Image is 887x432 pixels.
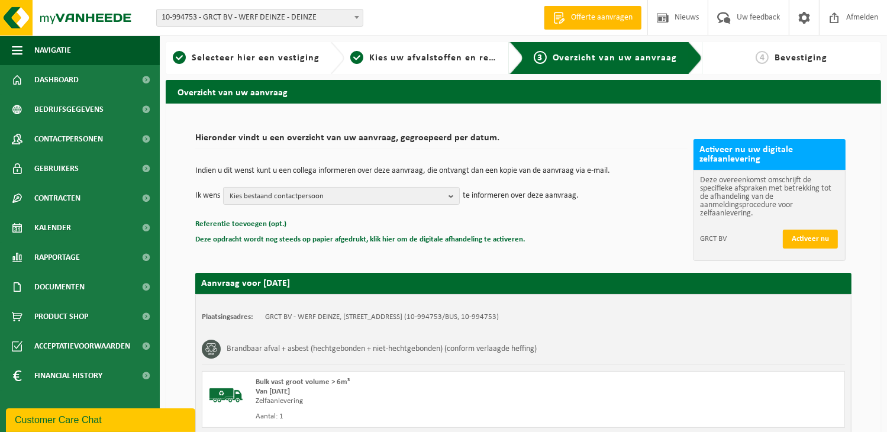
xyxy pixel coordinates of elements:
span: 10-994753 - GRCT BV - WERF DEINZE - DEINZE [157,9,363,26]
button: Referentie toevoegen (opt.) [195,217,286,232]
div: Aantal: 1 [256,412,571,421]
h2: Overzicht van uw aanvraag [166,80,881,103]
span: Kalender [34,213,71,243]
span: Documenten [34,272,85,302]
span: Rapportage [34,243,80,272]
a: Offerte aanvragen [544,6,641,30]
span: 10-994753 - GRCT BV - WERF DEINZE - DEINZE [156,9,363,27]
p: Ik wens [195,187,220,205]
span: Product Shop [34,302,88,331]
div: Zelfaanlevering [256,396,571,406]
span: Bulk vast groot volume > 6m³ [256,378,350,386]
h2: Activeer nu uw digitale zelfaanlevering [694,139,846,170]
span: Overzicht van uw aanvraag [553,53,678,63]
span: Contactpersonen [34,124,103,154]
td: GRCT BV - WERF DEINZE, [STREET_ADDRESS] (10-994753/BUS, 10-994753) [265,312,499,322]
strong: Plaatsingsadres: [202,313,253,321]
img: BL-SO-LV.png [208,378,244,413]
span: 4 [756,51,769,64]
span: Gebruikers [34,154,79,183]
span: Bevestiging [775,53,827,63]
a: 2Kies uw afvalstoffen en recipiënten [350,51,499,65]
h2: Hieronder vindt u een overzicht van uw aanvraag, gegroepeerd per datum. [195,133,688,149]
iframe: chat widget [6,406,198,432]
button: Kies bestaand contactpersoon [223,187,460,205]
span: 1 [173,51,186,64]
span: 2 [350,51,363,64]
span: Offerte aanvragen [568,12,636,24]
span: GRCT BV [700,234,782,244]
span: Dashboard [34,65,79,95]
h3: Brandbaar afval + asbest (hechtgebonden + niet-hechtgebonden) (conform verlaagde heffing) [227,340,537,359]
strong: Van [DATE] [256,388,290,395]
p: Deze overeenkomst omschrijft de specifieke afspraken met betrekking tot de afhandeling van de aan... [700,176,839,218]
span: Acceptatievoorwaarden [34,331,130,361]
p: Indien u dit wenst kunt u een collega informeren over deze aanvraag, die ontvangt dan een kopie v... [195,167,688,175]
span: Navigatie [34,36,71,65]
span: 3 [534,51,547,64]
span: Kies bestaand contactpersoon [230,188,444,205]
span: Bedrijfsgegevens [34,95,104,124]
button: Activeer nu [783,230,838,249]
span: Financial History [34,361,102,391]
strong: Aanvraag voor [DATE] [201,279,290,288]
span: Kies uw afvalstoffen en recipiënten [369,53,532,63]
span: Selecteer hier een vestiging [192,53,320,63]
span: Contracten [34,183,80,213]
p: te informeren over deze aanvraag. [463,187,579,205]
button: Deze opdracht wordt nog steeds op papier afgedrukt, klik hier om de digitale afhandeling te activ... [195,232,525,247]
a: 1Selecteer hier een vestiging [172,51,321,65]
